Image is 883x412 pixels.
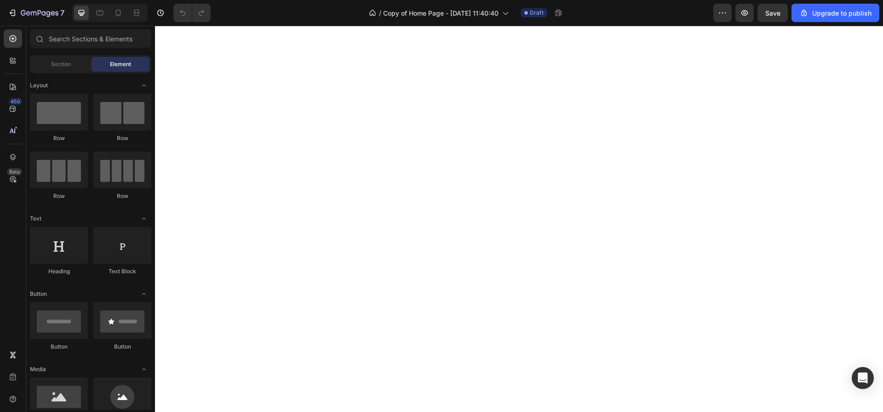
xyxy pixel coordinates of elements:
[137,211,151,226] span: Toggle open
[530,9,544,17] span: Draft
[93,134,151,142] div: Row
[30,343,88,351] div: Button
[155,26,883,412] iframe: Design area
[30,192,88,200] div: Row
[93,192,151,200] div: Row
[765,9,780,17] span: Save
[137,287,151,301] span: Toggle open
[30,267,88,276] div: Heading
[93,343,151,351] div: Button
[791,4,879,22] button: Upgrade to publish
[51,60,71,68] span: Section
[7,168,22,175] div: Beta
[30,134,88,142] div: Row
[30,290,47,298] span: Button
[30,214,41,223] span: Text
[93,267,151,276] div: Text Block
[30,29,151,48] input: Search Sections & Elements
[757,4,788,22] button: Save
[110,60,131,68] span: Element
[173,4,211,22] div: Undo/Redo
[60,7,64,18] p: 7
[137,362,151,377] span: Toggle open
[799,8,872,18] div: Upgrade to publish
[30,81,48,90] span: Layout
[137,78,151,93] span: Toggle open
[30,365,46,373] span: Media
[852,367,874,389] div: Open Intercom Messenger
[4,4,69,22] button: 7
[383,8,499,18] span: Copy of Home Page - [DATE] 11:40:40
[9,98,22,105] div: 450
[379,8,381,18] span: /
